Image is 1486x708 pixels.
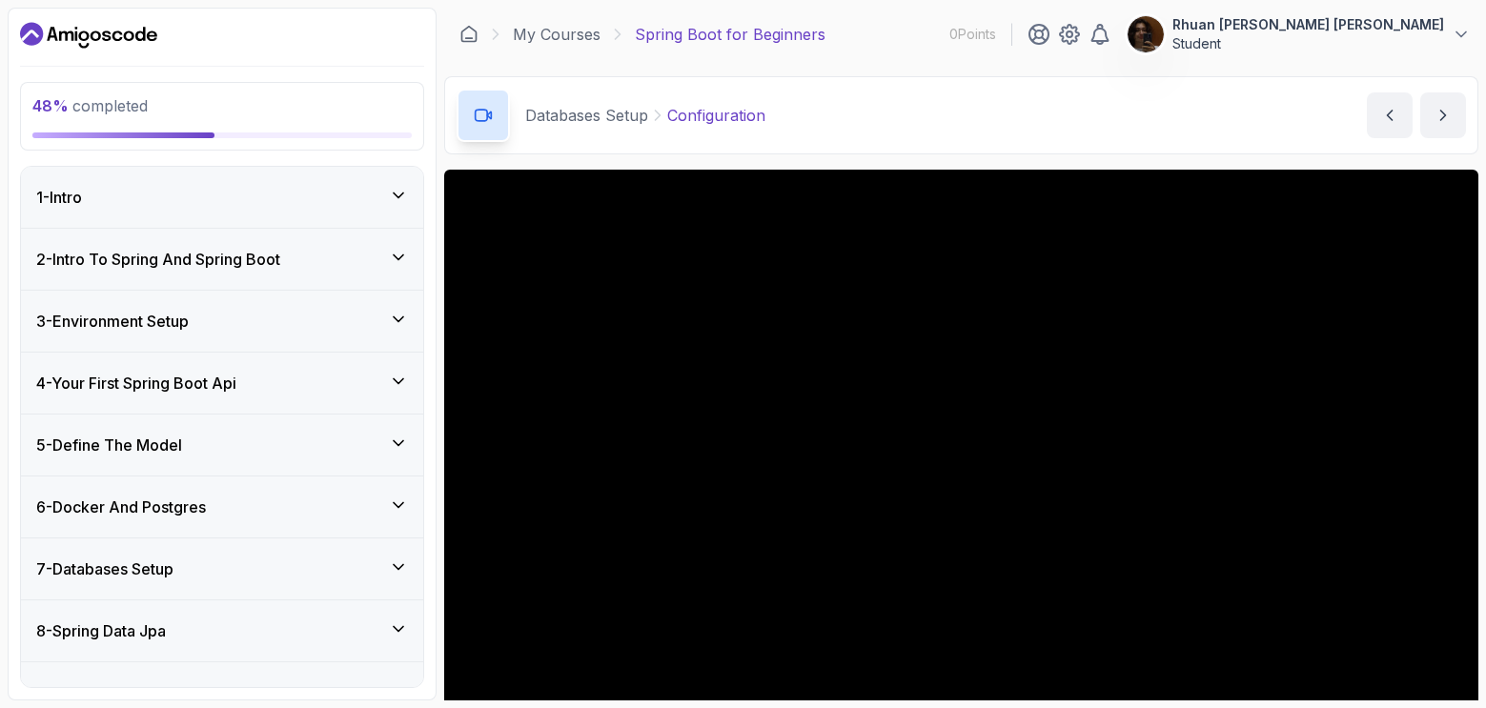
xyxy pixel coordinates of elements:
button: 3-Environment Setup [21,291,423,352]
img: user profile image [1128,16,1164,52]
iframe: chat widget [1406,632,1467,689]
button: user profile imageRhuan [PERSON_NAME] [PERSON_NAME]Student [1127,15,1471,53]
button: 2-Intro To Spring And Spring Boot [21,229,423,290]
button: next content [1420,92,1466,138]
h3: 1 - Intro [36,186,82,209]
h3: 8 - Spring Data Jpa [36,619,166,642]
h3: 5 - Define The Model [36,434,182,456]
h3: 9 - Crud [36,681,88,704]
button: 8-Spring Data Jpa [21,600,423,661]
h3: 7 - Databases Setup [36,557,173,580]
button: previous content [1367,92,1413,138]
iframe: chat widget [1124,226,1467,622]
p: Student [1172,34,1444,53]
span: 48 % [32,96,69,115]
h3: 2 - Intro To Spring And Spring Boot [36,248,280,271]
button: 6-Docker And Postgres [21,476,423,537]
h3: 6 - Docker And Postgres [36,496,206,518]
a: Dashboard [20,20,157,51]
p: Spring Boot for Beginners [635,23,825,46]
button: 5-Define The Model [21,415,423,475]
p: Configuration [667,104,765,127]
p: Rhuan [PERSON_NAME] [PERSON_NAME] [1172,15,1444,34]
h3: 3 - Environment Setup [36,310,189,333]
h3: 4 - Your First Spring Boot Api [36,372,236,394]
button: 4-Your First Spring Boot Api [21,353,423,414]
span: completed [32,96,148,115]
p: Databases Setup [525,104,648,127]
a: My Courses [513,23,601,46]
button: 1-Intro [21,167,423,228]
button: 7-Databases Setup [21,538,423,599]
a: Dashboard [459,25,478,44]
p: 0 Points [949,25,996,44]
